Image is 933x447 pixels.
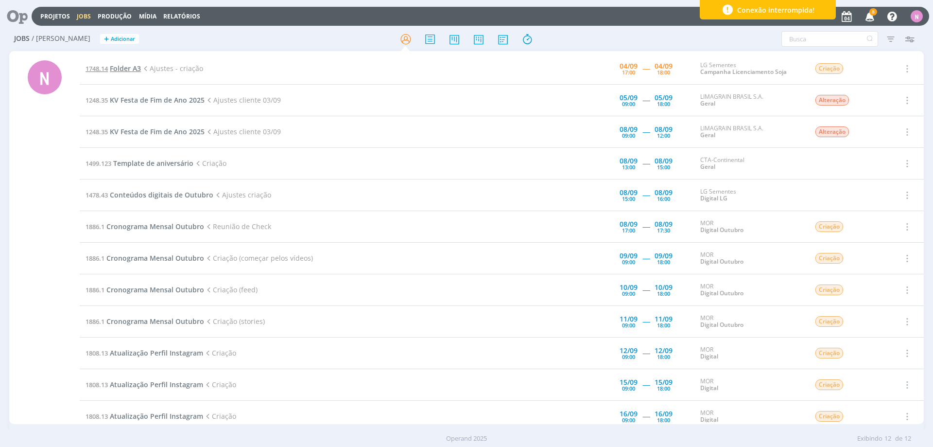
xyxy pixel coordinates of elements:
a: Geral [700,131,715,139]
div: 10/09 [655,284,673,291]
span: de [895,434,902,444]
span: ----- [642,285,650,294]
span: 1808.13 [86,380,108,389]
div: MOR [700,251,800,266]
div: 15/09 [655,379,673,386]
span: 1248.35 [86,96,108,105]
div: 18:00 [657,417,670,423]
div: 17:00 [622,70,635,75]
span: Template de aniversário [113,159,193,168]
div: LG Sementes [700,62,800,76]
button: Jobs [74,13,94,20]
div: 08/09 [655,189,673,196]
a: 1248.35KV Festa de Fim de Ano 2025 [86,127,205,136]
button: +Adicionar [100,34,139,44]
button: Mídia [136,13,159,20]
span: Atualização Perfil Instagram [110,411,203,421]
a: Digital Outubro [700,257,743,266]
span: 1886.1 [86,317,104,326]
span: Criação [203,411,236,421]
input: Busca [781,31,878,47]
button: Relatórios [160,13,203,20]
a: Relatórios [163,12,200,20]
div: 11/09 [620,316,638,322]
span: 1886.1 [86,222,104,231]
a: Mídia [139,12,156,20]
span: Ajustes - criação [141,64,203,73]
a: 1808.13Atualização Perfil Instagram [86,411,203,421]
div: 04/09 [620,63,638,70]
div: N [911,10,923,22]
span: Cronograma Mensal Outubro [106,317,204,326]
div: 16:00 [657,196,670,201]
div: 08/09 [620,221,638,228]
span: Criação [815,285,843,295]
div: 18:00 [657,259,670,265]
div: 05/09 [620,94,638,101]
span: Criação (começar pelos vídeos) [204,253,313,263]
span: Criação [815,63,843,74]
div: 08/09 [620,189,638,196]
a: Projetos [40,12,70,20]
span: 12 [884,434,891,444]
span: ----- [642,222,650,231]
div: MOR [700,378,800,392]
a: 1886.1Cronograma Mensal Outubro [86,285,204,294]
span: Criação (stories) [204,317,265,326]
span: Cronograma Mensal Outubro [106,285,204,294]
span: Jobs [14,35,30,43]
button: 8 [859,8,879,25]
span: Atualização Perfil Instagram [110,380,203,389]
span: Criação [815,221,843,232]
div: MOR [700,346,800,360]
span: Adicionar [111,36,135,42]
div: LIMAGRAIN BRASIL S.A. [700,125,800,139]
div: MOR [700,220,800,234]
span: Conteúdos digitais de Outubro [110,190,213,199]
button: Produção [95,13,135,20]
div: 11/09 [655,316,673,322]
span: 1808.13 [86,412,108,421]
span: ----- [642,380,650,389]
div: 08/09 [655,126,673,133]
div: 09:00 [622,417,635,423]
a: 1886.1Cronograma Mensal Outubro [86,222,204,231]
div: 18:00 [657,386,670,391]
div: 09:00 [622,101,635,107]
span: KV Festa de Fim de Ano 2025 [110,127,205,136]
span: Conexão interrompida! [737,5,814,15]
div: 05/09 [655,94,673,101]
span: Criação [203,348,236,358]
div: 09:00 [622,322,635,328]
span: Atualização Perfil Instagram [110,348,203,358]
div: 17:00 [622,228,635,233]
div: LG Sementes [700,188,800,202]
div: 18:00 [657,101,670,107]
a: Jobs [77,12,91,20]
span: / [PERSON_NAME] [32,35,90,43]
span: ----- [642,95,650,105]
div: 10/09 [620,284,638,291]
div: 12/09 [655,347,673,354]
div: 13:00 [622,164,635,170]
a: Digital Outubro [700,289,743,297]
div: 08/09 [655,158,673,164]
span: 1478.43 [86,191,108,199]
a: Digital LG [700,194,727,202]
span: Criação [203,380,236,389]
span: Criação [815,316,843,327]
div: 18:00 [657,322,670,328]
span: Ajustes cliente 03/09 [205,127,281,136]
span: ----- [642,64,650,73]
span: Cronograma Mensal Outubro [106,253,204,263]
span: + [104,34,109,44]
span: 1886.1 [86,254,104,263]
span: Alteração [815,126,849,137]
span: Criação (feed) [204,285,258,294]
span: Criação [193,159,226,168]
div: CTA-Continental [700,157,800,171]
div: 16/09 [655,411,673,417]
a: 1248.35KV Festa de Fim de Ano 2025 [86,95,205,105]
a: 1808.13Atualização Perfil Instagram [86,380,203,389]
span: Folder A3 [110,64,141,73]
